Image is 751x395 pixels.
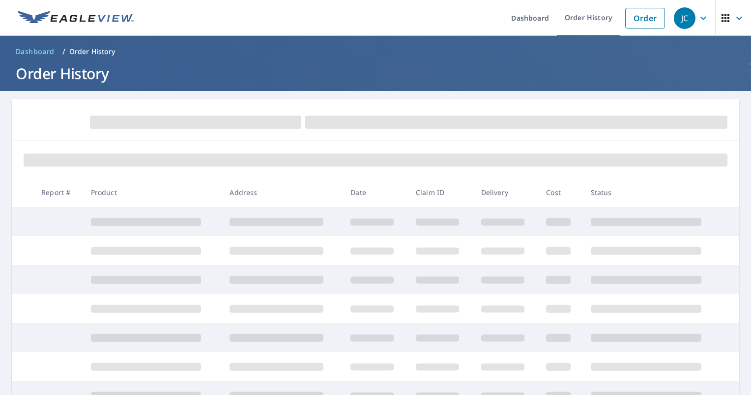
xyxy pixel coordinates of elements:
a: Order [625,8,665,28]
th: Delivery [473,178,539,207]
li: / [62,46,65,57]
th: Report # [33,178,83,207]
div: JC [674,7,695,29]
a: Dashboard [12,44,58,59]
th: Address [222,178,343,207]
p: Order History [69,47,116,56]
th: Date [343,178,408,207]
img: EV Logo [18,11,134,26]
h1: Order History [12,63,739,84]
span: Dashboard [16,47,55,56]
th: Status [583,178,722,207]
nav: breadcrumb [12,44,739,59]
th: Claim ID [408,178,473,207]
th: Cost [538,178,582,207]
th: Product [83,178,222,207]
